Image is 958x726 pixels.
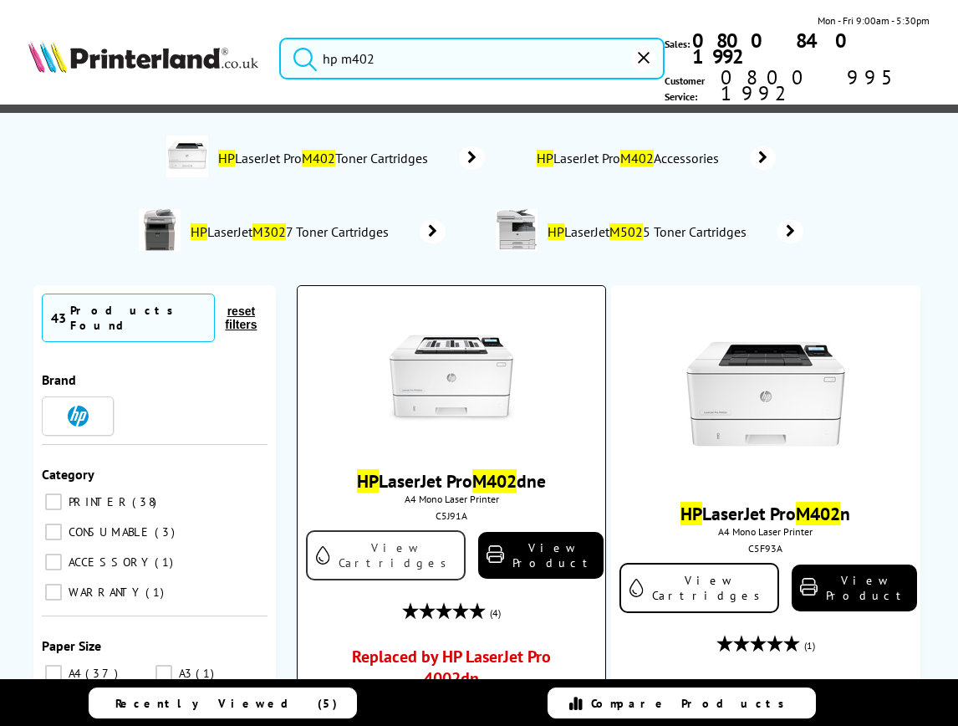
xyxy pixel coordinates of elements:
[804,630,815,662] span: (1)
[686,314,845,473] img: m402-front-small.jpg
[155,555,177,570] span: 1
[175,666,194,681] span: A3
[591,696,793,711] span: Compare Products
[189,223,395,240] span: LaserJet 7 Toner Cartridges
[215,304,268,332] button: reset filters
[217,150,435,166] span: LaserJet Pro Toner Cartridges
[609,223,643,240] mark: M502
[692,28,859,69] b: 0800 840 1992
[189,209,446,254] a: HPLaserJetM3027 Toner Cartridges
[64,555,153,570] span: ACCESSORY
[155,524,179,539] span: 3
[64,524,153,539] span: CONSUMABLE
[335,646,568,698] a: Replaced by HP LaserJet Pro 4002dn
[546,209,803,254] a: HPLaserJetM5025 Toner Cartridges
[306,493,597,505] span: A4 Mono Laser Printer
[42,466,94,483] span: Category
[64,494,130,509] span: PRINTER
[28,41,258,74] img: Printerland Logo
[792,565,917,611] a: View Product
[619,525,912,538] span: A4 Mono Laser Printer
[389,315,514,441] img: HP-M402dne-Front-Small.jpg
[191,223,207,240] mark: HP
[818,13,930,28] span: Mon - Fri 9:00am - 5:30pm
[28,41,258,77] a: Printerland Logo
[496,209,538,251] img: Q7840A-conspage.jpg
[218,150,235,166] mark: HP
[548,223,564,240] mark: HP
[132,494,161,509] span: 38
[490,597,501,629] span: (4)
[624,542,908,555] div: C5F93A
[196,666,218,681] span: 1
[145,585,168,600] span: 1
[548,688,817,718] a: Compare Products
[217,135,485,181] a: HPLaserJet ProM402Toner Cartridges
[166,135,208,177] img: C5F94A-conspage.jpg
[45,665,62,682] input: A4 37
[115,696,338,711] span: Recently Viewed (5)
[357,469,379,493] mark: HP
[64,666,84,681] span: A4
[357,469,546,493] a: HPLaserJet ProM402dne
[89,688,358,718] a: Recently Viewed (5)
[620,150,654,166] mark: M402
[42,371,76,388] span: Brand
[680,502,702,525] mark: HP
[472,469,517,493] mark: M402
[51,309,66,326] span: 43
[45,584,62,601] input: WARRANTY 1
[68,406,89,427] img: HP
[478,532,604,579] a: View Product
[252,223,286,240] mark: M302
[718,69,929,101] span: 0800 995 1992
[302,150,335,166] mark: M402
[45,554,62,570] input: ACCESSORY 1
[306,530,466,580] a: View Cartridges
[310,509,593,522] div: C5J91A
[619,563,779,613] a: View Cartridges
[680,502,850,525] a: HPLaserJet ProM402n
[535,146,776,170] a: HPLaserJet ProM402Accessories
[665,69,930,105] span: Customer Service:
[45,493,62,510] input: PRINTER 38
[64,585,144,600] span: WARRANTY
[279,38,665,79] input: Search product or brand
[535,150,726,166] span: LaserJet Pro Accessories
[85,666,122,681] span: 37
[665,36,690,52] span: Sales:
[139,209,181,251] img: CB416A-conspage.jpg
[70,303,206,333] div: Products Found
[42,637,101,654] span: Paper Size
[546,223,753,240] span: LaserJet 5 Toner Cartridges
[537,150,553,166] mark: HP
[155,665,172,682] input: A3 1
[796,502,840,525] mark: M402
[690,33,930,64] a: 0800 840 1992
[45,524,62,540] input: CONSUMABLE 3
